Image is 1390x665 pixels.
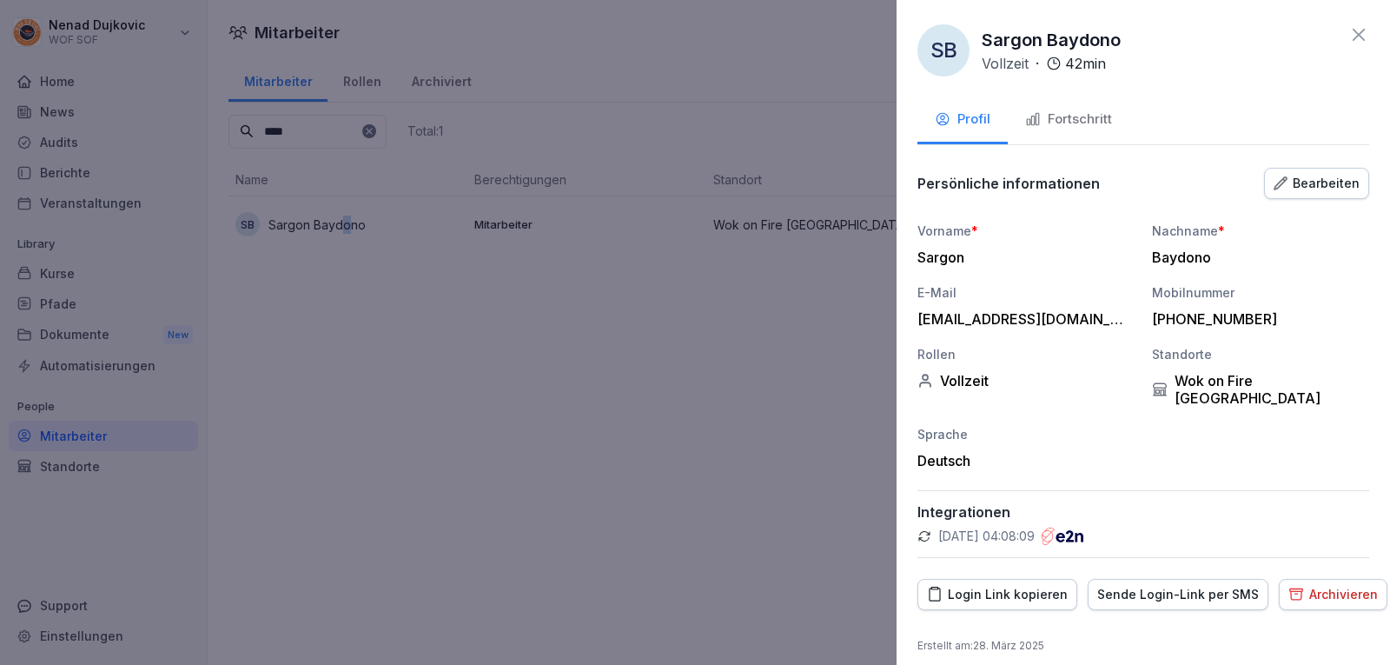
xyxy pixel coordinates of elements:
div: [PHONE_NUMBER] [1152,310,1360,328]
div: Standorte [1152,345,1369,363]
div: Archivieren [1288,585,1378,604]
div: Vorname [917,222,1135,240]
p: Sargon Baydono [982,27,1121,53]
p: Persönliche informationen [917,175,1100,192]
button: Sende Login-Link per SMS [1088,579,1268,610]
div: SB [917,24,970,76]
div: Sprache [917,425,1135,443]
button: Bearbeiten [1264,168,1369,199]
img: e2n.png [1042,528,1083,545]
button: Fortschritt [1008,97,1129,144]
div: Profil [935,110,990,130]
button: Login Link kopieren [917,579,1077,610]
div: Wok on Fire [GEOGRAPHIC_DATA] [1152,372,1369,407]
div: Mobilnummer [1152,283,1369,302]
div: Baydono [1152,249,1360,266]
div: Fortschritt [1025,110,1112,130]
p: Erstellt am : 28. März 2025 [917,638,1369,654]
div: E-Mail [917,283,1135,302]
p: Integrationen [917,503,1369,521]
p: 42 min [1065,53,1106,74]
p: Vollzeit [982,53,1029,74]
button: Archivieren [1279,579,1387,610]
p: [DATE] 04:08:09 [938,528,1035,545]
div: Vollzeit [917,372,1135,389]
div: Rollen [917,345,1135,363]
div: [EMAIL_ADDRESS][DOMAIN_NAME] [917,310,1126,328]
div: Login Link kopieren [927,585,1068,604]
div: Nachname [1152,222,1369,240]
div: Deutsch [917,452,1135,469]
div: Sende Login-Link per SMS [1097,585,1259,604]
button: Profil [917,97,1008,144]
div: Bearbeiten [1274,174,1360,193]
div: · [982,53,1106,74]
div: Sargon [917,249,1126,266]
